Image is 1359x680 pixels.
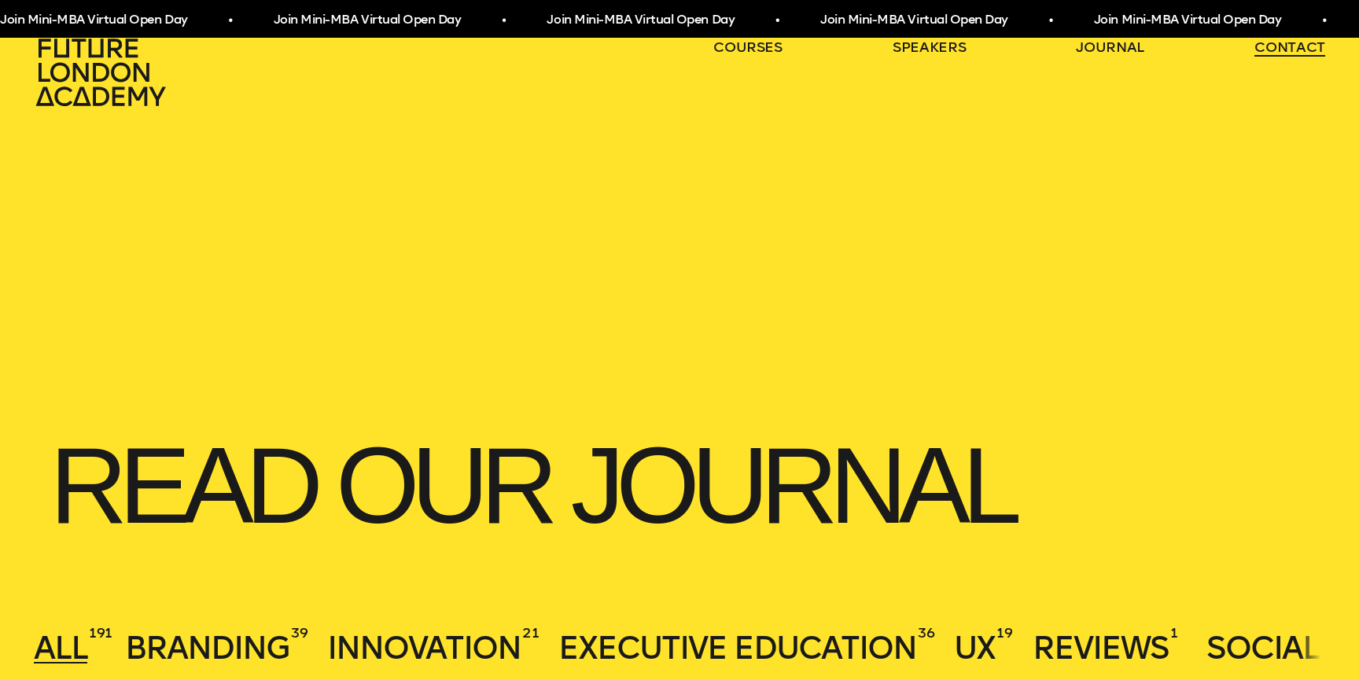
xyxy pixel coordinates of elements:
[1322,6,1326,35] span: •
[1076,38,1144,57] a: journal
[1048,6,1052,35] span: •
[125,629,289,667] span: Branding
[327,629,521,667] span: Innovation
[1170,623,1178,642] sup: 1
[1033,629,1169,667] span: Reviews
[34,629,87,667] span: All
[893,38,966,57] a: speakers
[89,623,112,642] sup: 191
[558,629,916,667] span: Executive Education
[291,623,308,642] sup: 39
[228,6,232,35] span: •
[954,629,995,667] span: UX
[713,38,783,57] a: courses
[522,623,539,642] sup: 21
[34,418,1325,553] h1: Read our journal
[996,623,1012,642] sup: 19
[502,6,506,35] span: •
[918,623,934,642] sup: 36
[1254,38,1325,57] a: contact
[775,6,779,35] span: •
